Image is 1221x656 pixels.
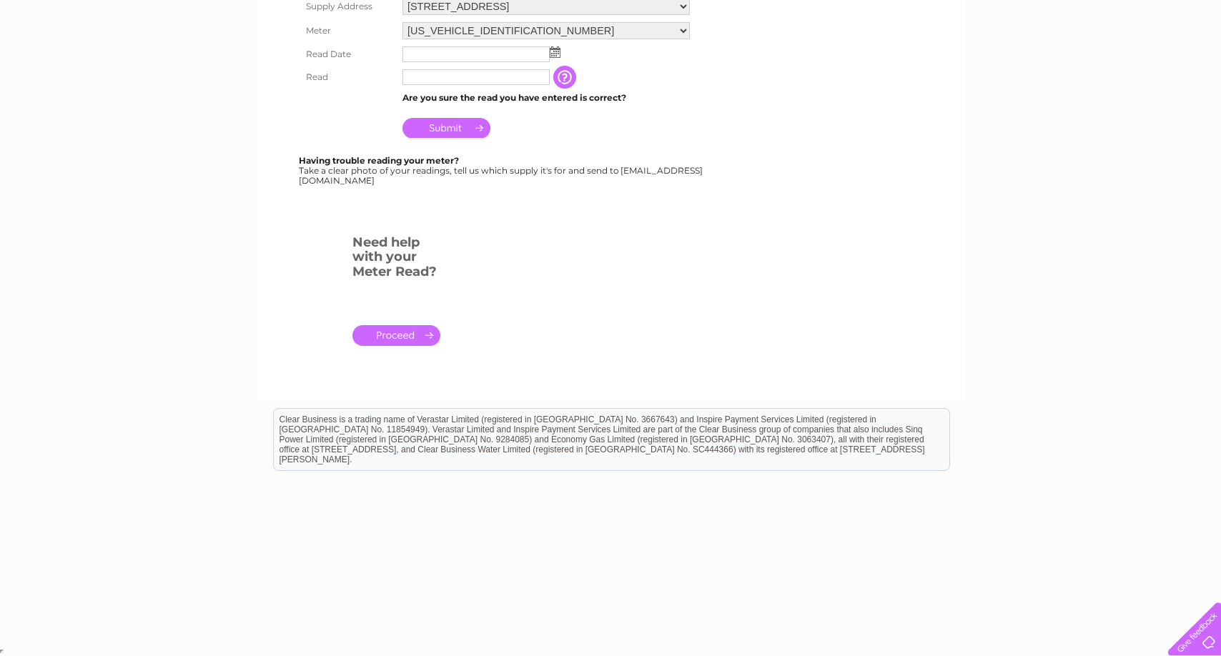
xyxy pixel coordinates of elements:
h3: Need help with your Meter Read? [352,232,440,287]
a: 0333 014 3131 [951,7,1050,25]
a: Telecoms [1045,61,1088,71]
div: Take a clear photo of your readings, tell us which supply it's for and send to [EMAIL_ADDRESS][DO... [299,156,705,185]
a: Contact [1126,61,1161,71]
th: Meter [299,19,399,43]
th: Read [299,66,399,89]
input: Submit [402,118,490,138]
td: Are you sure the read you have entered is correct? [399,89,693,107]
a: Energy [1005,61,1037,71]
b: Having trouble reading your meter? [299,155,459,166]
th: Read Date [299,43,399,66]
div: Clear Business is a trading name of Verastar Limited (registered in [GEOGRAPHIC_DATA] No. 3667643... [274,8,949,69]
a: Log out [1174,61,1207,71]
img: logo.png [43,37,116,81]
a: Blog [1097,61,1117,71]
input: Information [553,66,579,89]
img: ... [550,46,560,58]
a: . [352,325,440,346]
a: Water [969,61,997,71]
